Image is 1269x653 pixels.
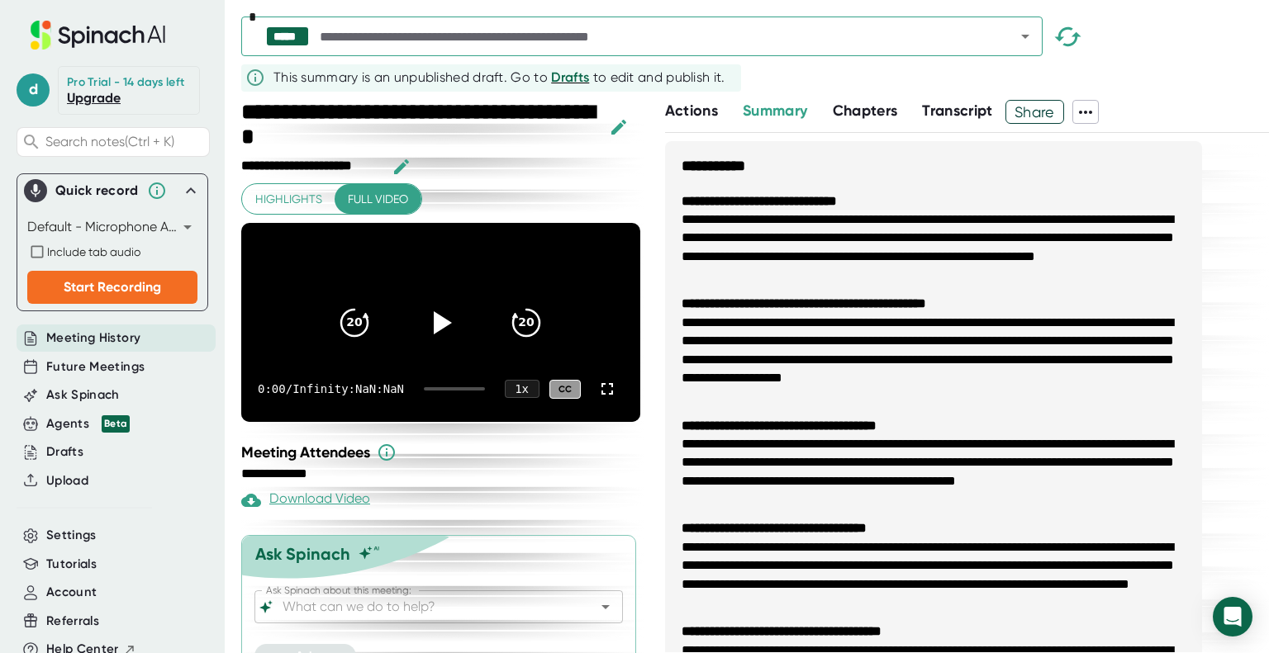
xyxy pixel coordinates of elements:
[102,415,130,433] div: Beta
[67,75,184,90] div: Pro Trial - 14 days left
[922,100,993,122] button: Transcript
[279,595,569,618] input: What can we do to help?
[241,442,644,462] div: Meeting Attendees
[46,357,145,376] button: Future Meetings
[46,414,130,433] button: Agents Beta
[594,595,617,618] button: Open
[1014,25,1037,48] button: Open
[24,174,201,207] div: Quick record
[17,73,50,106] span: d
[1005,100,1064,124] button: Share
[743,100,807,122] button: Summary
[45,134,174,149] span: Search notes (Ctrl + K)
[27,242,197,262] div: Record both your microphone and the audio from your browser tab (e.g., videos, meetings, etc.)
[241,490,370,510] div: Paid feature
[27,271,197,304] button: Start Recording
[922,102,993,120] span: Transcript
[46,612,99,631] button: Referrals
[335,184,421,215] button: Full video
[743,102,807,120] span: Summary
[549,380,581,399] div: CC
[1213,597,1252,636] div: Open Intercom Messenger
[55,182,139,199] div: Quick record
[46,386,120,405] button: Ask Spinach
[67,90,121,106] a: Upgrade
[273,68,725,88] div: This summary is an unpublished draft. Go to to edit and publish it.
[46,583,97,602] button: Account
[46,414,130,433] div: Agents
[665,100,718,122] button: Actions
[505,380,539,398] div: 1 x
[665,102,718,120] span: Actions
[551,68,589,88] button: Drafts
[551,69,589,85] span: Drafts
[46,471,88,490] button: Upload
[833,102,898,120] span: Chapters
[255,189,322,210] span: Highlights
[64,279,161,295] span: Start Recording
[46,555,97,574] button: Tutorials
[255,544,350,564] div: Ask Spinach
[242,184,335,215] button: Highlights
[46,442,83,461] button: Drafts
[258,382,404,395] div: 0:00 / Infinity:NaN:NaN
[27,214,197,240] div: Default - Microphone Array (2- Intel® Smart Sound Technology for Digital Microphones)
[47,245,140,258] span: Include tab audio
[46,329,140,348] button: Meeting History
[348,189,408,210] span: Full video
[1006,97,1063,126] span: Share
[46,526,97,545] button: Settings
[833,100,898,122] button: Chapters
